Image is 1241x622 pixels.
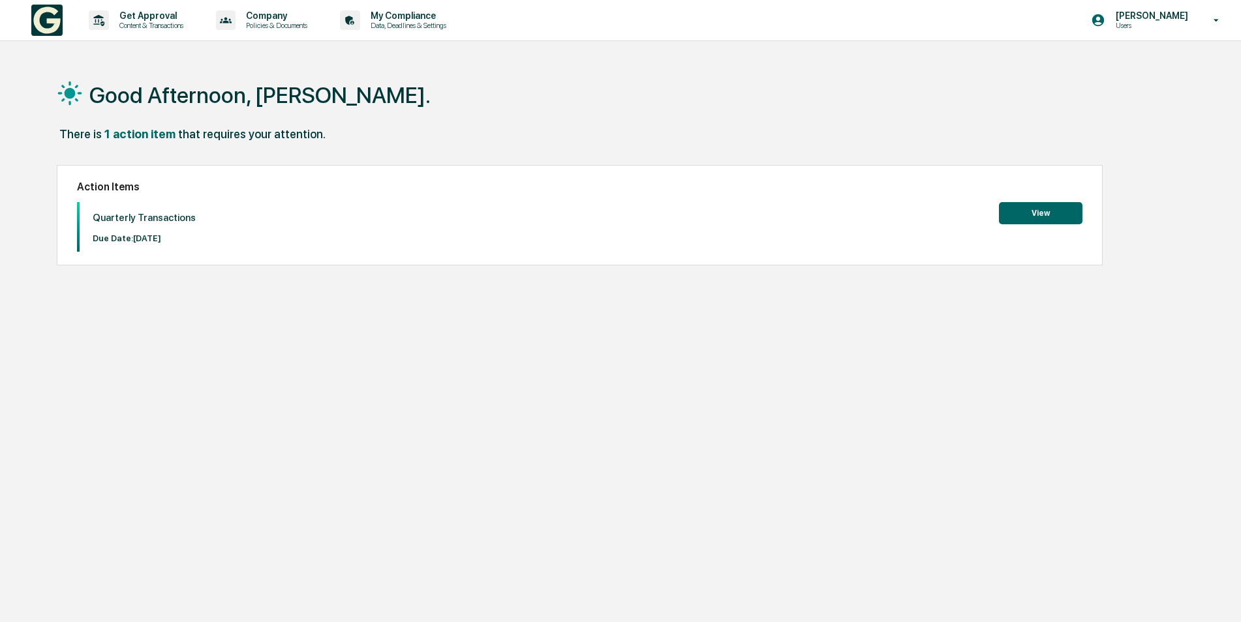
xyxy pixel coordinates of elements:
[59,127,102,141] div: There is
[236,21,314,30] p: Policies & Documents
[360,21,453,30] p: Data, Deadlines & Settings
[178,127,326,141] div: that requires your attention.
[1105,21,1195,30] p: Users
[109,21,190,30] p: Content & Transactions
[109,10,190,21] p: Get Approval
[104,127,176,141] div: 1 action item
[999,202,1082,224] button: View
[1105,10,1195,21] p: [PERSON_NAME]
[93,212,196,224] p: Quarterly Transactions
[31,5,63,36] img: logo
[89,82,431,108] h1: Good Afternoon, [PERSON_NAME].
[77,181,1082,193] h2: Action Items
[236,10,314,21] p: Company
[999,206,1082,218] a: View
[93,233,196,243] p: Due Date: [DATE]
[360,10,453,21] p: My Compliance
